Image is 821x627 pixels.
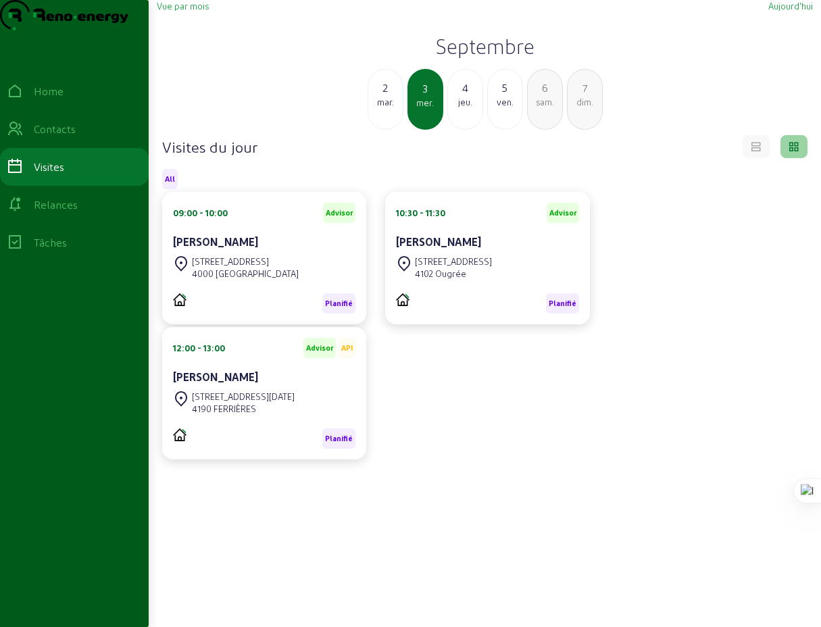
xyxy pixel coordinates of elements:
div: [STREET_ADDRESS] [192,255,299,268]
span: Aujourd'hui [768,1,813,11]
div: mar. [368,96,403,108]
div: 4102 Ougrée [415,268,492,280]
img: PVELEC [396,293,409,306]
span: Planifié [325,299,353,308]
div: 4 [448,80,482,96]
div: jeu. [448,96,482,108]
div: sam. [528,96,562,108]
div: 5 [488,80,522,96]
span: Planifié [549,299,576,308]
div: dim. [568,96,602,108]
span: Vue par mois [157,1,209,11]
span: Advisor [306,343,333,353]
img: PVELEC [173,293,186,306]
img: PVELEC [173,428,186,441]
div: 09:00 - 10:00 [173,207,228,219]
div: mer. [409,97,442,109]
span: Planifié [325,434,353,443]
cam-card-title: [PERSON_NAME] [173,235,258,248]
div: [STREET_ADDRESS][DATE] [192,391,295,403]
div: 2 [368,80,403,96]
div: 3 [409,80,442,97]
div: 10:30 - 11:30 [396,207,445,219]
span: All [165,174,175,184]
div: 4190 FERRIÈRES [192,403,295,415]
span: Advisor [549,208,576,218]
div: 4000 [GEOGRAPHIC_DATA] [192,268,299,280]
span: API [341,343,353,353]
cam-card-title: [PERSON_NAME] [173,370,258,383]
div: Visites [34,159,64,175]
div: ven. [488,96,522,108]
div: Contacts [34,121,76,137]
div: [STREET_ADDRESS] [415,255,492,268]
div: Tâches [34,234,67,251]
cam-card-title: [PERSON_NAME] [396,235,481,248]
div: Relances [34,197,78,213]
div: 12:00 - 13:00 [173,342,225,354]
div: Home [34,83,64,99]
span: Advisor [326,208,353,218]
h4: Visites du jour [162,137,257,156]
div: 6 [528,80,562,96]
div: 7 [568,80,602,96]
h2: Septembre [157,34,813,58]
